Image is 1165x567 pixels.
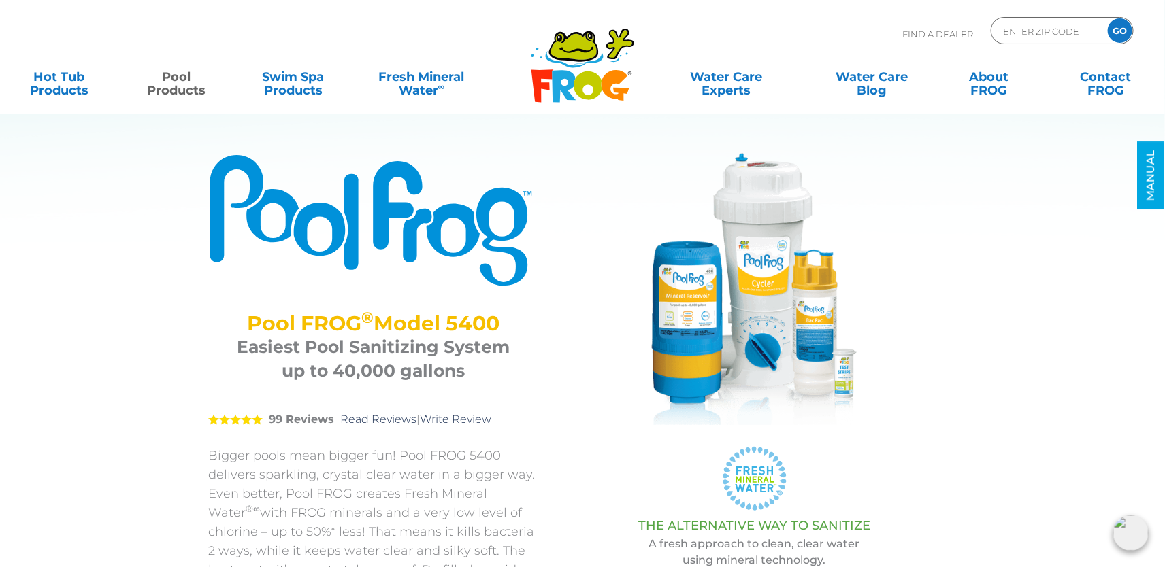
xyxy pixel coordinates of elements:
[619,153,891,425] img: Pool FROG 5400 System with chemicals and strips
[248,63,339,90] a: Swim SpaProducts
[420,413,491,426] a: Write Review
[438,81,445,92] sup: ∞
[902,17,973,51] p: Find A Dealer
[572,519,936,532] h3: THE ALTERNATIVE WAY TO SANITIZE
[1002,21,1094,41] input: Zip Code Form
[1113,515,1149,551] img: openIcon
[1108,18,1132,43] input: GO
[340,413,416,426] a: Read Reviews
[943,63,1034,90] a: AboutFROG
[653,63,800,90] a: Water CareExperts
[14,63,105,90] a: Hot TubProducts
[1060,63,1151,90] a: ContactFROG
[208,153,538,288] img: Product Logo
[826,63,917,90] a: Water CareBlog
[269,413,334,426] strong: 99 Reviews
[1138,142,1164,209] a: MANUAL
[208,393,538,446] div: |
[131,63,222,90] a: PoolProducts
[208,414,263,425] span: 5
[225,311,521,335] h2: Pool FROG Model 5400
[225,335,521,383] h3: Easiest Pool Sanitizing System up to 40,000 gallons
[365,63,478,90] a: Fresh MineralWater∞
[246,503,260,514] sup: ®∞
[361,308,374,327] sup: ®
